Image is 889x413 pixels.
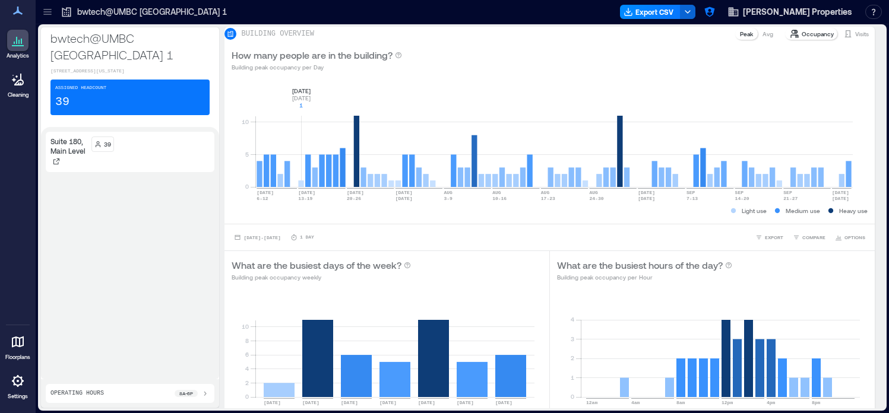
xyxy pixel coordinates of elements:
[790,231,828,243] button: COMPARE
[784,196,798,201] text: 21-27
[3,65,33,102] a: Cleaning
[299,190,316,195] text: [DATE]
[232,272,411,282] p: Building peak occupancy weekly
[50,68,210,75] p: [STREET_ADDRESS][US_STATE]
[638,190,656,195] text: [DATE]
[541,190,550,195] text: AUG
[50,30,210,63] p: bwtech@UMBC [GEOGRAPHIC_DATA] 1
[735,190,744,195] text: SEP
[444,190,453,195] text: AUG
[232,62,402,72] p: Building peak occupancy per Day
[571,354,574,361] tspan: 2
[557,272,732,282] p: Building peak occupancy per Hour
[571,316,574,323] tspan: 4
[753,231,786,243] button: EXPORT
[802,234,825,241] span: COMPARE
[77,6,227,18] p: bwtech@UMBC [GEOGRAPHIC_DATA] 1
[631,400,640,405] text: 4am
[802,29,834,39] p: Occupancy
[241,29,314,39] p: BUILDING OVERVIEW
[832,196,849,201] text: [DATE]
[590,190,599,195] text: AUG
[833,231,868,243] button: OPTIONS
[232,48,393,62] p: How many people are in the building?
[786,206,820,215] p: Medium use
[839,206,868,215] p: Heavy use
[686,190,695,195] text: SEP
[50,389,104,398] p: Operating Hours
[341,400,358,405] text: [DATE]
[302,400,319,405] text: [DATE]
[245,379,249,386] tspan: 2
[242,323,249,330] tspan: 10
[855,29,869,39] p: Visits
[676,400,685,405] text: 8am
[571,393,574,400] tspan: 0
[5,354,30,361] p: Floorplans
[724,2,856,21] button: [PERSON_NAME] Properties
[242,118,249,125] tspan: 10
[50,136,87,155] p: Suite 180, Main Level
[232,258,401,272] p: What are the busiest days of the week?
[735,196,749,201] text: 14-20
[493,196,507,201] text: 10-16
[571,335,574,342] tspan: 3
[620,5,681,19] button: Export CSV
[444,196,453,201] text: 3-9
[590,196,604,201] text: 24-30
[495,400,512,405] text: [DATE]
[571,374,574,381] tspan: 1
[396,196,413,201] text: [DATE]
[586,400,597,405] text: 12am
[686,196,698,201] text: 7-13
[55,94,69,110] p: 39
[722,400,733,405] text: 12pm
[8,91,29,99] p: Cleaning
[4,367,32,404] a: Settings
[299,196,313,201] text: 13-19
[638,196,656,201] text: [DATE]
[245,393,249,400] tspan: 0
[418,400,435,405] text: [DATE]
[379,400,397,405] text: [DATE]
[104,139,111,149] p: 39
[2,328,34,364] a: Floorplans
[763,29,773,39] p: Avg
[8,393,28,400] p: Settings
[844,234,865,241] span: OPTIONS
[557,258,723,272] p: What are the busiest hours of the day?
[784,190,793,195] text: SEP
[742,206,767,215] p: Light use
[765,234,783,241] span: EXPORT
[245,183,249,190] tspan: 0
[257,196,268,201] text: 6-12
[7,52,29,59] p: Analytics
[493,190,502,195] text: AUG
[245,337,249,344] tspan: 8
[245,151,249,158] tspan: 5
[179,390,193,397] p: 8a - 6p
[257,190,274,195] text: [DATE]
[232,231,283,243] button: [DATE]-[DATE]
[243,235,280,240] span: [DATE] - [DATE]
[264,400,281,405] text: [DATE]
[832,190,849,195] text: [DATE]
[767,400,776,405] text: 4pm
[743,6,852,18] span: [PERSON_NAME] Properties
[347,196,362,201] text: 20-26
[3,26,33,63] a: Analytics
[541,196,555,201] text: 17-23
[300,234,314,241] p: 1 Day
[347,190,365,195] text: [DATE]
[812,400,821,405] text: 8pm
[245,365,249,372] tspan: 4
[396,190,413,195] text: [DATE]
[457,400,474,405] text: [DATE]
[740,29,753,39] p: Peak
[55,84,106,91] p: Assigned Headcount
[245,351,249,358] tspan: 6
